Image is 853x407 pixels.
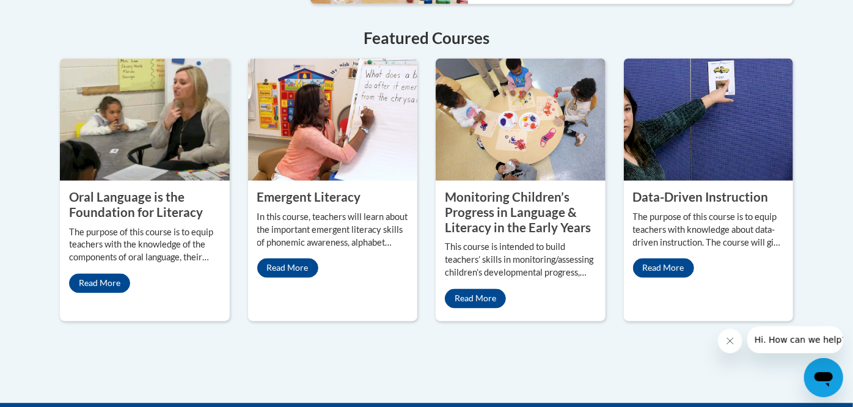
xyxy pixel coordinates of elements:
property: Data-Driven Instruction [633,190,769,205]
property: Monitoring Children’s Progress in Language & Literacy in the Early Years [445,190,591,235]
property: Oral Language is the Foundation for Literacy [69,190,203,220]
a: Read More [633,258,694,278]
img: Oral Language is the Foundation for Literacy [60,59,230,181]
a: Read More [69,274,130,293]
property: Emergent Literacy [257,190,361,205]
a: Read More [257,258,318,278]
img: Data-Driven Instruction [624,59,794,181]
a: Read More [445,289,506,309]
p: This course is intended to build teachers’ skills in monitoring/assessing children’s developmenta... [445,241,596,280]
img: Emergent Literacy [248,59,418,181]
p: The purpose of this course is to equip teachers with knowledge about data-driven instruction. The... [633,211,785,250]
p: The purpose of this course is to equip teachers with the knowledge of the components of oral lang... [69,227,221,265]
h4: Featured Courses [60,26,793,50]
iframe: Button to launch messaging window [804,358,843,397]
img: Monitoring Children’s Progress in Language & Literacy in the Early Years [436,59,606,181]
iframe: Close message [718,329,742,353]
span: Hi. How can we help? [7,9,99,18]
iframe: Message from company [747,326,843,353]
p: In this course, teachers will learn about the important emergent literacy skills of phonemic awar... [257,211,409,250]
